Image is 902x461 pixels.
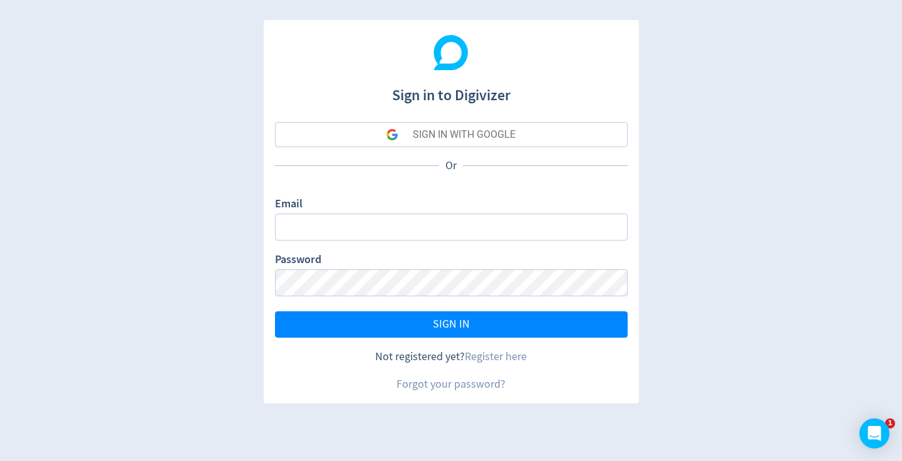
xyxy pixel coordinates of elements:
[885,418,895,428] span: 1
[275,196,303,214] label: Email
[275,74,628,106] h1: Sign in to Digivizer
[433,319,470,330] span: SIGN IN
[275,252,321,269] label: Password
[275,349,628,365] div: Not registered yet?
[859,418,889,448] div: Open Intercom Messenger
[275,122,628,147] button: SIGN IN WITH GOOGLE
[465,350,527,364] a: Register here
[413,122,516,147] div: SIGN IN WITH GOOGLE
[433,35,469,70] img: Digivizer Logo
[439,158,463,174] p: Or
[275,311,628,338] button: SIGN IN
[397,377,505,391] a: Forgot your password?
